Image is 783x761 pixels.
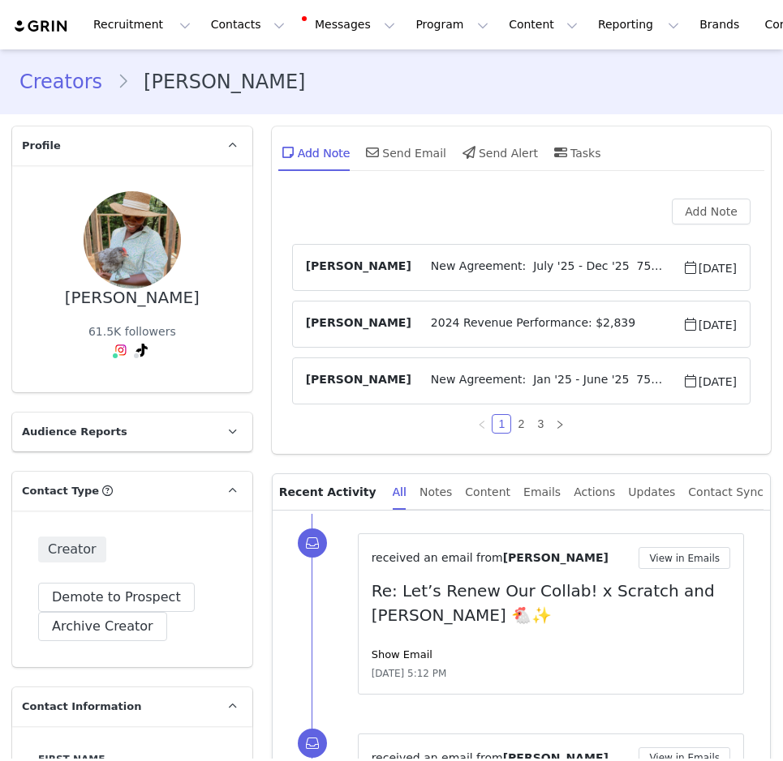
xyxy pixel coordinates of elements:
[682,314,737,334] span: [DATE]
[372,551,503,564] span: received an email from
[278,133,351,172] div: Add Note
[550,414,570,434] li: Next Page
[639,547,730,569] button: View in Emails
[459,133,538,172] div: Send Alert
[65,289,200,307] div: [PERSON_NAME]
[201,6,295,43] button: Contacts
[38,537,106,562] span: Creator
[372,666,447,681] span: [DATE] 5:12 PM
[672,199,751,224] button: Add Note
[551,133,601,172] div: Tasks
[84,6,200,43] button: Recruitment
[393,474,407,511] div: All
[411,314,682,334] span: 2024 Revenue Performance: $2,839
[372,648,432,661] a: Show Email
[499,6,587,43] button: Content
[279,474,380,510] p: Recent Activity
[472,414,492,434] li: Previous Page
[22,483,99,499] span: Contact Type
[503,551,609,564] span: [PERSON_NAME]
[574,474,615,511] div: Actions
[22,424,127,440] span: Audience Reports
[22,138,61,154] span: Profile
[477,420,487,430] i: icon: left
[114,344,127,357] img: instagram.svg
[493,415,510,433] a: 1
[372,579,730,627] p: Re: Let’s Renew Our Collab! x Scratch and [PERSON_NAME] 🐔✨
[295,6,405,43] button: Messages
[531,414,550,434] li: 3
[363,133,446,172] div: Send Email
[628,474,675,511] div: Updates
[306,371,411,391] span: [PERSON_NAME]
[682,258,737,277] span: [DATE]
[523,474,561,511] div: Emails
[682,371,737,391] span: [DATE]
[13,19,70,34] img: grin logo
[88,323,176,340] div: 61.5K followers
[492,414,511,434] li: 1
[419,474,452,511] div: Notes
[555,420,565,430] i: icon: right
[19,67,117,96] a: Creators
[84,191,181,289] img: 27d77000-0a6b-42dd-a045-cda536db1c06.jpg
[411,258,682,277] span: New Agreement: July '25 - Dec '25 75 lbs Feed a month + 1 Supplement 1 Reel a month (or still ima...
[690,6,754,43] a: Brands
[22,699,141,715] span: Contact Information
[688,474,764,511] div: Contact Sync
[406,6,498,43] button: Program
[531,415,549,433] a: 3
[306,314,411,334] span: [PERSON_NAME]
[38,583,195,612] button: Demote to Prospect
[306,258,411,277] span: [PERSON_NAME]
[411,371,682,391] span: New Agreement: Jan '25 - June '25 75 lbs Feed a month + 1 Supplement 1 Post + 1 Reel a month + 1 ...
[512,415,530,433] a: 2
[511,414,531,434] li: 2
[465,474,510,511] div: Content
[38,612,167,641] button: Archive Creator
[588,6,689,43] button: Reporting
